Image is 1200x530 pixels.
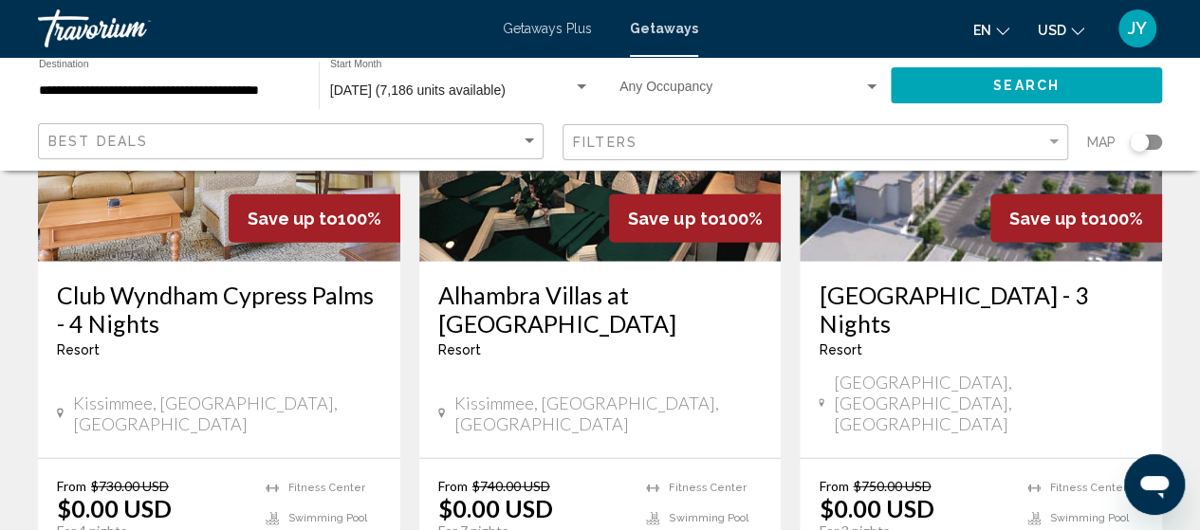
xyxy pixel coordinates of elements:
[1038,16,1084,44] button: Change currency
[48,134,538,150] mat-select: Sort by
[1050,482,1127,494] span: Fitness Center
[288,482,365,494] span: Fitness Center
[819,478,848,494] span: From
[669,512,748,524] span: Swimming Pool
[990,194,1162,243] div: 100%
[57,478,86,494] span: From
[609,194,781,243] div: 100%
[288,512,367,524] span: Swimming Pool
[819,494,933,522] p: $0.00 USD
[438,478,468,494] span: From
[834,372,1143,434] span: [GEOGRAPHIC_DATA], [GEOGRAPHIC_DATA], [GEOGRAPHIC_DATA]
[48,134,148,149] span: Best Deals
[819,342,861,357] span: Resort
[1124,454,1185,515] iframe: Button to launch messaging window
[57,281,381,338] a: Club Wyndham Cypress Palms - 4 Nights
[1038,23,1066,38] span: USD
[248,209,338,228] span: Save up to
[57,342,100,357] span: Resort
[1113,9,1162,48] button: User Menu
[630,21,698,36] a: Getaways
[472,478,550,494] span: $740.00 USD
[438,281,763,338] a: Alhambra Villas at [GEOGRAPHIC_DATA]
[38,9,484,47] a: Travorium
[438,342,481,357] span: Resort
[1087,129,1116,155] span: Map
[669,482,746,494] span: Fitness Center
[330,82,506,98] span: [DATE] (7,186 units available)
[628,209,718,228] span: Save up to
[229,194,400,243] div: 100%
[1050,512,1129,524] span: Swimming Pool
[853,478,931,494] span: $750.00 USD
[73,393,381,434] span: Kissimmee, [GEOGRAPHIC_DATA], [GEOGRAPHIC_DATA]
[973,23,991,38] span: en
[993,79,1060,94] span: Search
[438,494,553,522] p: $0.00 USD
[819,281,1143,338] a: [GEOGRAPHIC_DATA] - 3 Nights
[573,135,637,150] span: Filters
[563,123,1068,162] button: Filter
[91,478,169,494] span: $730.00 USD
[454,393,763,434] span: Kissimmee, [GEOGRAPHIC_DATA], [GEOGRAPHIC_DATA]
[57,494,172,522] p: $0.00 USD
[891,67,1162,102] button: Search
[503,21,592,36] a: Getaways Plus
[1128,19,1147,38] span: JY
[1009,209,1099,228] span: Save up to
[973,16,1009,44] button: Change language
